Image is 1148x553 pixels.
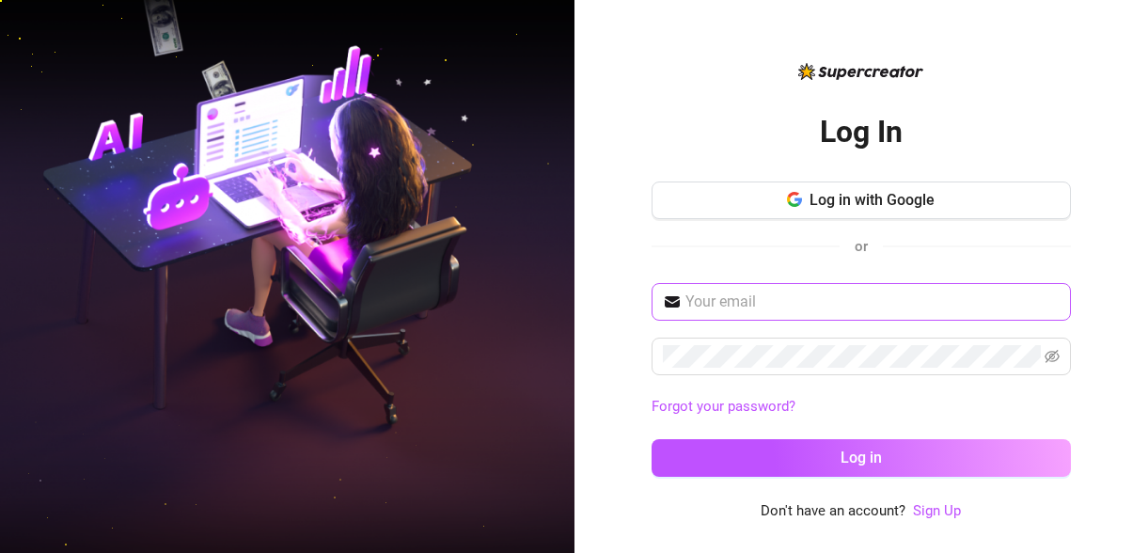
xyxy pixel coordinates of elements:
span: or [855,238,868,255]
span: eye-invisible [1045,349,1060,364]
a: Forgot your password? [652,398,795,415]
input: Your email [685,291,1060,313]
span: Don't have an account? [761,500,905,523]
a: Forgot your password? [652,396,1071,419]
h2: Log In [820,113,903,151]
a: Sign Up [913,500,961,523]
span: Log in with Google [810,191,935,209]
a: Sign Up [913,502,961,519]
button: Log in [652,439,1071,477]
img: logo-BBDzfeDw.svg [798,63,923,80]
span: Log in [841,449,882,466]
button: Log in with Google [652,182,1071,219]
